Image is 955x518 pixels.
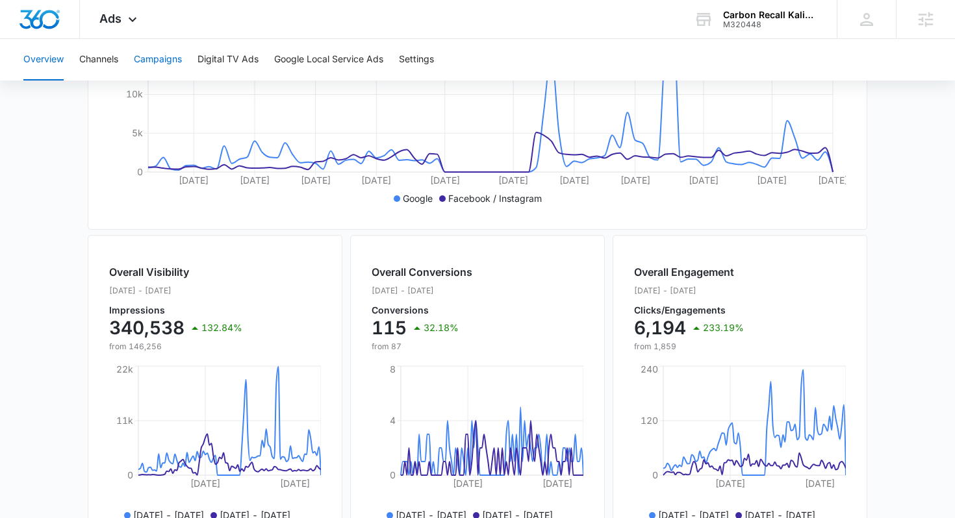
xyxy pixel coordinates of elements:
[424,323,459,332] p: 32.18%
[652,469,658,480] tspan: 0
[390,469,396,480] tspan: 0
[274,39,383,80] button: Google Local Service Ads
[116,364,133,375] tspan: 22k
[723,20,818,29] div: account id
[641,364,658,375] tspan: 240
[372,285,472,297] p: [DATE] - [DATE]
[634,317,686,338] p: 6,194
[430,175,460,186] tspan: [DATE]
[620,175,650,186] tspan: [DATE]
[542,478,572,489] tspan: [DATE]
[757,175,787,186] tspan: [DATE]
[453,478,483,489] tspan: [DATE]
[448,191,542,205] p: Facebook / Instagram
[116,415,133,426] tspan: 11k
[805,478,835,489] tspan: [DATE]
[399,39,434,80] button: Settings
[126,88,143,99] tspan: 10k
[109,306,242,315] p: Impressions
[372,341,472,352] p: from 87
[372,264,472,280] h2: Overall Conversions
[390,364,396,375] tspan: 8
[361,175,391,186] tspan: [DATE]
[641,415,658,426] tspan: 120
[390,415,396,426] tspan: 4
[109,285,242,297] p: [DATE] - [DATE]
[179,175,209,186] tspan: [DATE]
[201,323,242,332] p: 132.84%
[301,175,331,186] tspan: [DATE]
[109,317,185,338] p: 340,538
[634,285,744,297] p: [DATE] - [DATE]
[634,341,744,352] p: from 1,859
[559,175,589,186] tspan: [DATE]
[127,469,133,480] tspan: 0
[280,478,310,489] tspan: [DATE]
[372,317,407,338] p: 115
[99,12,121,25] span: Ads
[79,39,118,80] button: Channels
[634,306,744,315] p: Clicks/Engagements
[132,127,143,138] tspan: 5k
[634,264,744,280] h2: Overall Engagement
[137,166,143,177] tspan: 0
[197,39,259,80] button: Digital TV Ads
[240,175,270,186] tspan: [DATE]
[23,39,64,80] button: Overview
[190,478,220,489] tspan: [DATE]
[109,264,242,280] h2: Overall Visibility
[689,175,719,186] tspan: [DATE]
[109,341,242,352] p: from 146,256
[703,323,744,332] p: 233.19%
[715,478,745,489] tspan: [DATE]
[134,39,182,80] button: Campaigns
[818,175,848,186] tspan: [DATE]
[498,175,528,186] tspan: [DATE]
[372,306,472,315] p: Conversions
[403,191,433,205] p: Google
[723,10,818,20] div: account name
